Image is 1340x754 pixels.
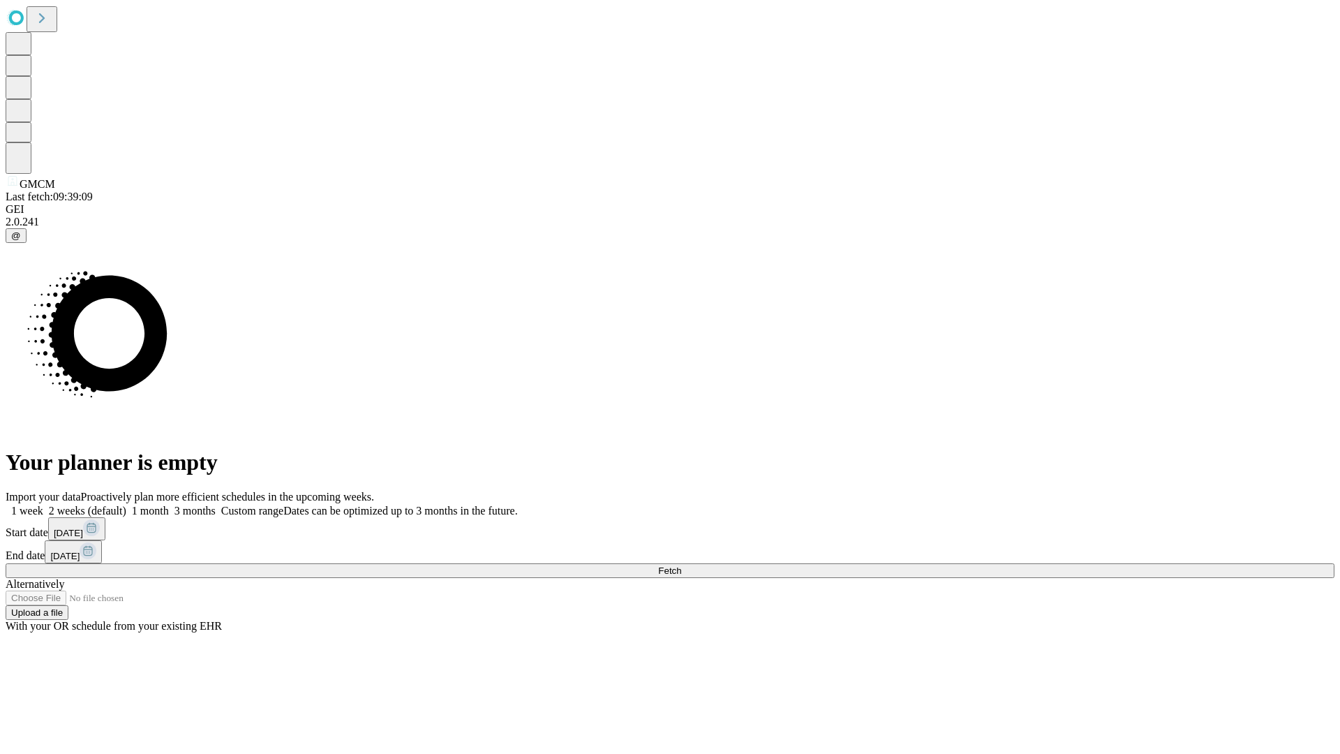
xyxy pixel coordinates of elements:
[11,230,21,241] span: @
[6,540,1334,563] div: End date
[174,505,216,517] span: 3 months
[54,528,83,538] span: [DATE]
[283,505,517,517] span: Dates can be optimized up to 3 months in the future.
[6,578,64,590] span: Alternatively
[48,517,105,540] button: [DATE]
[6,450,1334,475] h1: Your planner is empty
[6,191,93,202] span: Last fetch: 09:39:09
[6,228,27,243] button: @
[6,563,1334,578] button: Fetch
[45,540,102,563] button: [DATE]
[658,565,681,576] span: Fetch
[49,505,126,517] span: 2 weeks (default)
[6,216,1334,228] div: 2.0.241
[81,491,374,503] span: Proactively plan more efficient schedules in the upcoming weeks.
[6,620,222,632] span: With your OR schedule from your existing EHR
[20,178,55,190] span: GMCM
[6,517,1334,540] div: Start date
[6,203,1334,216] div: GEI
[221,505,283,517] span: Custom range
[11,505,43,517] span: 1 week
[6,491,81,503] span: Import your data
[6,605,68,620] button: Upload a file
[132,505,169,517] span: 1 month
[50,551,80,561] span: [DATE]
